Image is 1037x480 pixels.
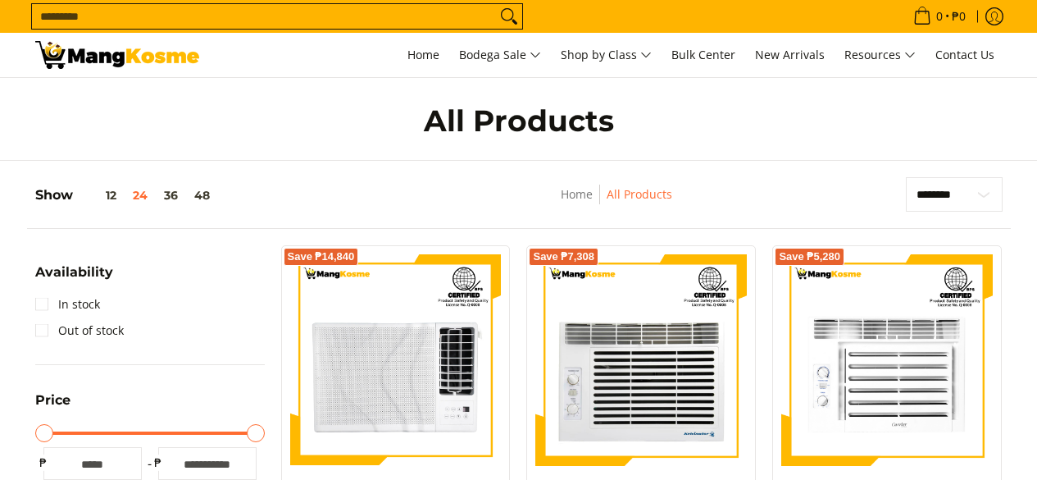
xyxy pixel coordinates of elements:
[35,291,100,318] a: In stock
[927,33,1003,77] a: Contact Us
[288,252,355,262] span: Save ₱14,840
[199,103,839,139] h1: All Products
[407,47,439,62] span: Home
[216,33,1003,77] nav: Main Menu
[35,187,218,203] h5: Show
[496,4,522,29] button: Search
[35,394,70,419] summary: Open
[459,45,541,66] span: Bodega Sale
[451,33,549,77] a: Bodega Sale
[561,186,593,202] a: Home
[755,47,825,62] span: New Arrivals
[186,189,218,202] button: 48
[908,7,971,25] span: •
[844,45,916,66] span: Resources
[156,189,186,202] button: 36
[73,189,125,202] button: 12
[949,11,968,22] span: ₱0
[671,47,735,62] span: Bulk Center
[290,254,502,466] img: Carrier 1.00 HP Remote Aura, Window-Type Inverter Air Conditioner (Class B)
[35,41,199,69] img: All Products - Home Appliances Warehouse Sale l Mang Kosme
[535,254,747,466] img: Kelvinator 1 HP Deluxe Eco Window-Type, Non-Inverter Air Conditioner (Class A)
[747,33,833,77] a: New Arrivals
[452,185,781,222] nav: Breadcrumbs
[35,318,124,344] a: Out of stock
[663,33,744,77] a: Bulk Center
[35,266,113,291] summary: Open
[781,254,993,466] img: Carrier 0.5 HP Deluxe Optima Green Window-Type, Non-Inverter Air Conditioner (Class B)
[934,11,945,22] span: 0
[553,33,660,77] a: Shop by Class
[561,45,652,66] span: Shop by Class
[533,252,594,262] span: Save ₱7,308
[779,252,840,262] span: Save ₱5,280
[35,455,52,471] span: ₱
[125,189,156,202] button: 24
[399,33,448,77] a: Home
[935,47,994,62] span: Contact Us
[607,186,672,202] a: All Products
[150,455,166,471] span: ₱
[35,266,113,279] span: Availability
[35,394,70,407] span: Price
[836,33,924,77] a: Resources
